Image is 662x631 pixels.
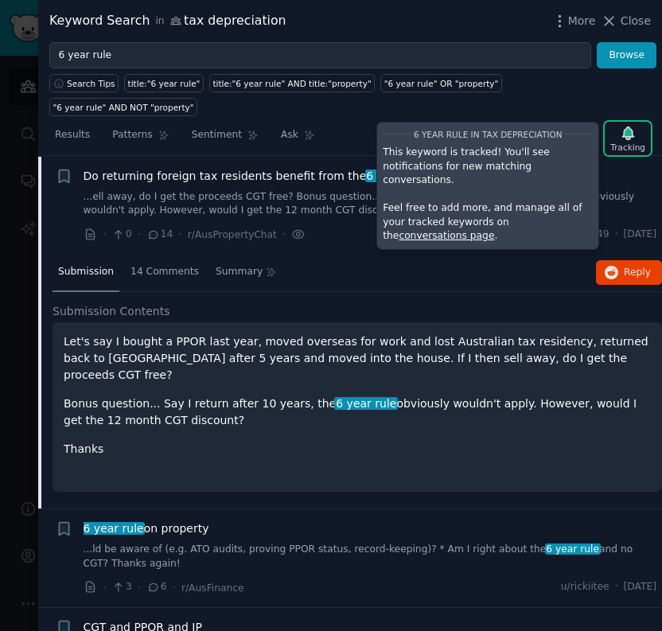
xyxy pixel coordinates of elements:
span: · [178,226,181,243]
a: 6 year ruleon property [84,520,209,537]
span: 6 year rule [82,522,146,535]
span: Submission Contents [53,303,170,320]
div: "6 year rule" OR "property" [384,78,499,89]
button: Reply [596,260,662,286]
span: Reply [624,266,651,280]
span: 14 Comments [130,265,199,279]
span: Sentiment [192,128,242,142]
button: Search Tips [49,74,119,92]
p: Thanks [64,441,651,458]
span: Results [55,128,90,142]
a: Patterns [107,123,174,155]
span: 6 [146,580,166,594]
a: Results [49,123,95,155]
a: "6 year rule" OR "property" [380,74,502,92]
span: 6 year rule [334,397,398,410]
span: in [155,14,164,29]
span: 14 [146,228,173,242]
span: · [173,579,176,596]
a: ...ld be aware of (e.g. ATO audits, proving PPOR status, record-keeping)? * Am I right about the6... [84,543,657,571]
a: Do returning foreign tax residents benefit from the6 year rule? [84,168,433,185]
span: Summary [216,265,263,279]
a: title:"6 year rule" [124,74,204,92]
a: conversations page [399,230,494,241]
span: r/AusPropertyChat [188,229,277,240]
p: Let's say I bought a PPOR last year, moved overseas for work and lost Australian tax residency, r... [64,333,651,384]
span: · [282,226,286,243]
button: Close [601,13,651,29]
span: r/AusFinance [181,582,244,594]
span: [DATE] [624,580,656,594]
input: Try a keyword related to your business [49,42,591,69]
button: Browse [597,42,656,69]
span: Patterns [112,128,152,142]
p: Feel free to add more, and manage all of your tracked keywords on the . [383,201,593,243]
span: [DATE] [624,228,656,242]
a: ...ell away, do I get the proceeds CGT free? Bonus question... Say I return after 10 years, the6 ... [84,190,657,218]
span: 0 [111,228,131,242]
a: Sentiment [186,123,264,155]
div: Tracking [610,142,645,153]
button: Tracking [605,122,651,155]
p: Bonus question... Say I return after 10 years, the obviously wouldn't apply. However, would I get... [64,395,651,429]
span: More [568,13,596,29]
span: Submission [58,265,114,279]
div: title:"6 year rule" AND title:"property" [212,78,371,89]
div: title:"6 year rule" [128,78,201,89]
p: This keyword is tracked! You'll see notifications for new matching conversations. [383,146,593,188]
div: "6 year rule" AND NOT "property" [53,102,194,113]
span: · [138,579,141,596]
span: Close [621,13,651,29]
span: 3 [111,580,131,594]
span: · [615,580,618,594]
span: · [615,228,618,242]
div: Keyword Search tax depreciation [49,11,286,31]
span: Do returning foreign tax residents benefit from the ? [84,168,433,185]
a: "6 year rule" AND NOT "property" [49,98,197,116]
span: · [103,579,106,596]
span: Search Tips [67,78,115,89]
span: · [103,226,106,243]
a: title:"6 year rule" AND title:"property" [209,74,375,92]
button: More [551,13,596,29]
span: 6 year rule [365,169,429,182]
a: Ask [275,123,321,155]
span: · [138,226,141,243]
span: on property [84,520,209,537]
span: 6 year rule [545,543,601,555]
span: 6 year rule in tax depreciation [414,130,563,139]
span: u/rickiitee [561,580,609,594]
span: Ask [281,128,298,142]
